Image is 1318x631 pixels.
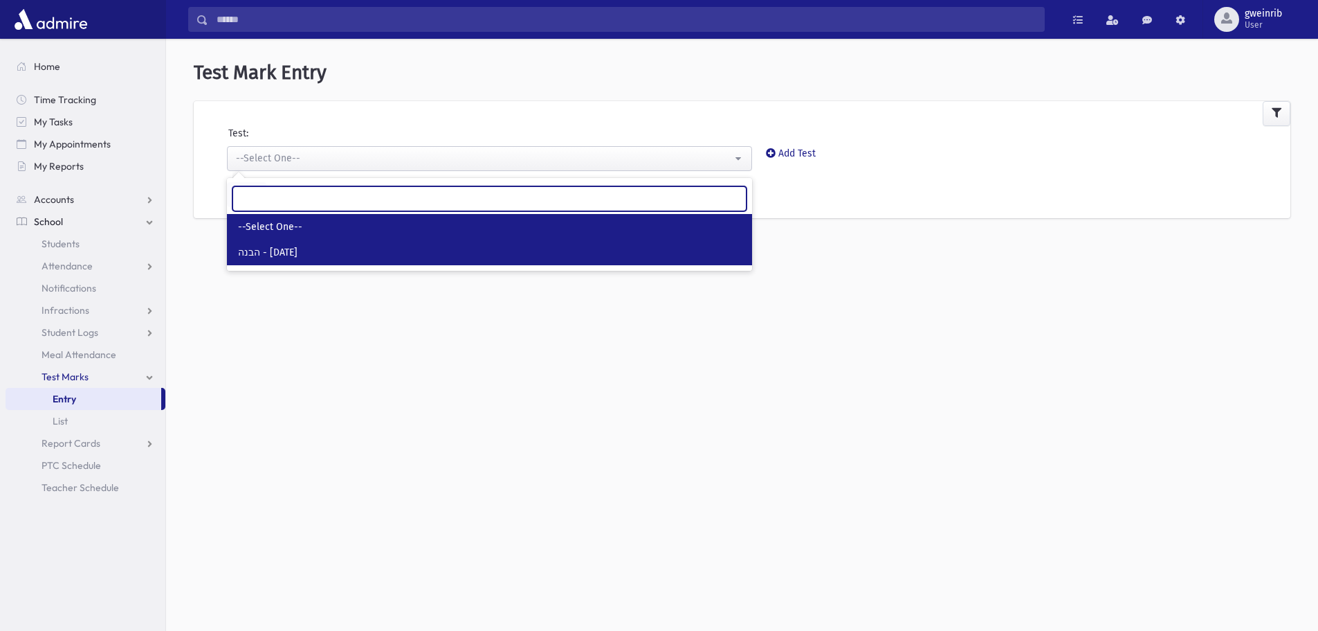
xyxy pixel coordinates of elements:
[34,193,74,206] span: Accounts
[11,6,91,33] img: AdmirePro
[194,61,327,84] span: Test Mark Entry
[232,186,747,211] input: Search
[6,255,165,277] a: Attendance
[53,393,76,405] span: Entry
[42,481,119,494] span: Teacher Schedule
[1245,8,1282,19] span: gweinrib
[6,344,165,366] a: Meal Attendance
[227,146,752,171] button: --Select One--
[6,299,165,321] a: Infractions
[34,116,73,128] span: My Tasks
[6,410,165,432] a: List
[42,348,116,361] span: Meal Attendance
[6,321,165,344] a: Student Logs
[6,155,165,177] a: My Reports
[228,126,248,141] label: Test:
[42,282,96,294] span: Notifications
[1245,19,1282,30] span: User
[238,220,302,234] span: --Select One--
[34,94,96,106] span: Time Tracking
[6,454,165,477] a: PTC Schedule
[6,277,165,299] a: Notifications
[766,148,816,159] a: Add Test
[6,432,165,454] a: Report Cards
[42,304,89,317] span: Infractions
[208,7,1044,32] input: Search
[6,477,165,499] a: Teacher Schedule
[6,89,165,111] a: Time Tracking
[6,111,165,133] a: My Tasks
[42,326,98,339] span: Student Logs
[34,60,60,73] span: Home
[6,55,165,78] a: Home
[42,371,89,383] span: Test Marks
[238,246,298,260] span: הבנה - [DATE]
[42,260,93,272] span: Attendance
[6,388,161,410] a: Entry
[236,151,732,166] div: --Select One--
[42,238,80,250] span: Students
[34,138,111,150] span: My Appointments
[42,437,100,450] span: Report Cards
[6,233,165,255] a: Students
[42,459,101,472] span: PTC Schedule
[6,188,165,211] a: Accounts
[53,415,68,427] span: List
[6,211,165,233] a: School
[34,215,63,228] span: School
[6,366,165,388] a: Test Marks
[6,133,165,155] a: My Appointments
[34,160,84,172] span: My Reports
